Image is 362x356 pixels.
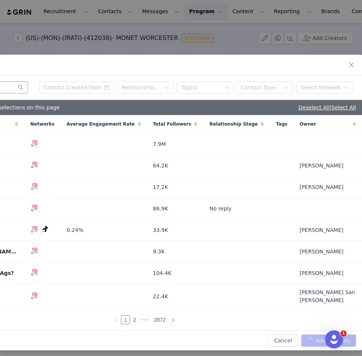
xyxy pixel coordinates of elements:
span: | [330,104,356,110]
span: Relationship Stage [209,121,258,127]
img: instagram.svg [32,247,38,253]
li: Previous Page [112,315,121,324]
span: 7.9M [153,140,166,148]
span: [PERSON_NAME] [300,226,343,234]
span: 17.2K [153,183,168,191]
i: icon: left [114,318,119,322]
li: 2872 [151,315,168,324]
a: 2 [130,316,139,324]
span: [PERSON_NAME] [300,183,343,191]
i: icon: calendar [104,85,110,90]
a: 1 [121,316,130,324]
i: icon: right [171,318,175,322]
span: 86.9K [153,205,168,213]
span: 104.4K [153,269,172,277]
img: instagram.svg [32,183,38,189]
span: No reply [209,205,232,213]
span: [PERSON_NAME] [300,248,343,256]
span: Total Followers [153,121,192,127]
li: Next 3 Pages [139,315,151,324]
span: Owner [300,121,316,127]
span: Average Engagement Rate [67,121,135,127]
i: icon: down [344,85,349,91]
span: 9.3K [153,248,165,256]
i: icon: close [348,62,354,68]
i: icon: down [165,85,169,91]
div: Contact Type [241,84,280,91]
span: 33.9K [153,226,168,234]
input: Contact Created Date [39,81,114,94]
button: Close [341,55,362,76]
span: Tags [276,121,287,127]
li: Next Page [169,315,178,324]
img: instagram.svg [32,226,38,232]
div: Select Network [301,84,342,91]
a: Select All [331,104,356,110]
li: 1 [121,315,130,324]
img: instagram.svg [32,140,38,146]
span: 0.24% [67,226,83,234]
span: [PERSON_NAME] [300,162,343,170]
span: 64.2K [153,162,168,170]
div: Relationship Stage [122,84,161,91]
li: 2 [130,315,139,324]
i: icon: down [284,85,289,91]
i: icon: search [18,85,23,90]
span: 22.4K [153,293,168,301]
i: icon: down [225,85,229,91]
img: instagram.svg [32,161,38,167]
span: 1 [340,330,347,336]
a: Deselect All [298,104,330,110]
span: ••• [139,315,151,324]
iframe: Intercom live chat [325,330,343,348]
span: [PERSON_NAME] [300,269,343,277]
img: instagram.svg [32,269,38,275]
span: Networks [30,121,54,127]
button: Cancel [268,335,298,347]
a: 2872 [152,316,168,324]
img: instagram.svg [32,204,38,210]
span: [PERSON_NAME] San [PERSON_NAME] [300,288,356,304]
div: Tag(s) [181,84,222,91]
img: instagram.svg [32,292,38,298]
